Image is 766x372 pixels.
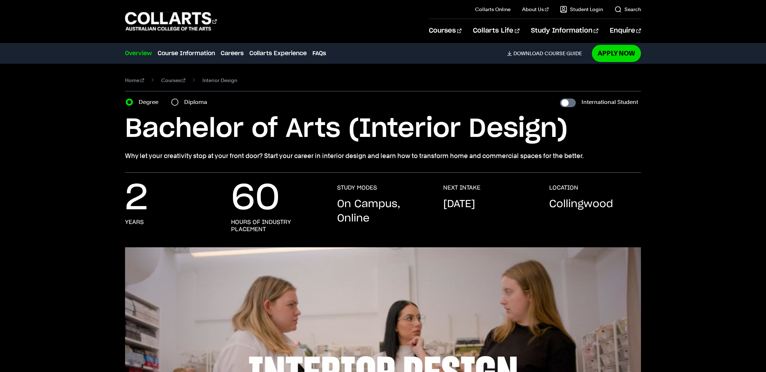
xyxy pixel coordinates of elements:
a: Student Login [560,6,603,13]
a: Study Information [531,19,598,43]
h3: years [125,219,144,226]
a: Overview [125,49,152,58]
a: Apply Now [592,45,641,62]
a: Courses [161,75,186,85]
a: DownloadCourse Guide [507,50,588,57]
h3: NEXT INTAKE [443,184,480,191]
p: Collingwood [549,197,613,211]
p: 2 [125,184,148,213]
a: Collarts Experience [249,49,307,58]
span: Download [513,50,543,57]
a: About Us [522,6,549,13]
a: Search [614,6,641,13]
a: Enquire [610,19,641,43]
h1: Bachelor of Arts (Interior Design) [125,113,641,145]
a: Home [125,75,144,85]
a: Collarts Life [473,19,519,43]
label: Diploma [184,97,211,107]
h3: hours of industry placement [231,219,323,233]
span: Interior Design [202,75,237,85]
a: FAQs [312,49,326,58]
p: On Campus, Online [337,197,429,226]
a: Collarts Online [475,6,511,13]
p: Why let your creativity stop at your front door? Start your career in interior design and learn h... [125,151,641,161]
p: 60 [231,184,280,213]
h3: LOCATION [549,184,578,191]
label: International Student [581,97,638,107]
h3: STUDY MODES [337,184,377,191]
label: Degree [139,97,163,107]
div: Go to homepage [125,11,217,32]
a: Course Information [158,49,215,58]
a: Courses [429,19,461,43]
a: Careers [221,49,244,58]
p: [DATE] [443,197,475,211]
